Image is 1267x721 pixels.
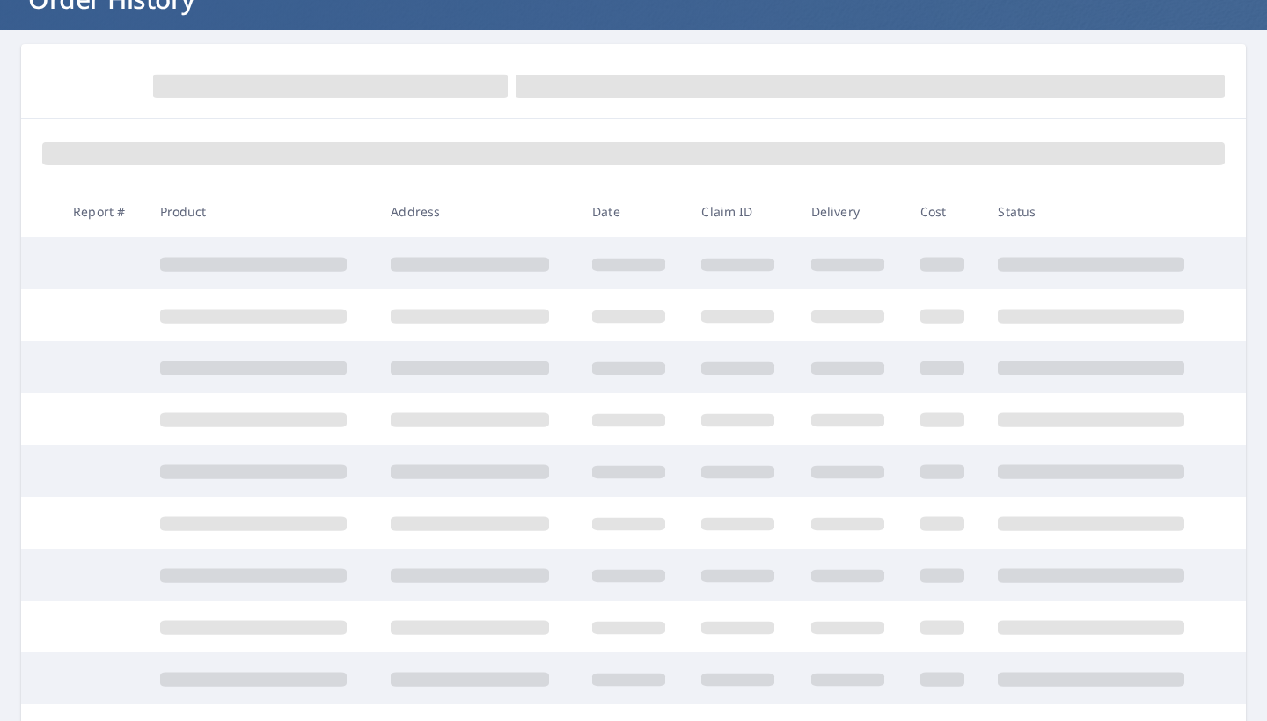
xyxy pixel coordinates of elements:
th: Report # [59,186,145,237]
th: Address [377,186,578,237]
th: Date [578,186,687,237]
th: Cost [906,186,984,237]
th: Claim ID [687,186,796,237]
th: Delivery [797,186,906,237]
th: Product [146,186,377,237]
th: Status [984,186,1215,237]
